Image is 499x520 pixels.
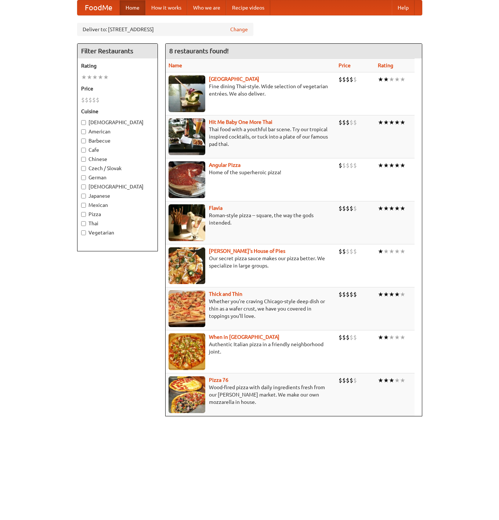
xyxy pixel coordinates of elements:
[389,333,394,341] li: ★
[346,247,350,255] li: $
[378,204,383,212] li: ★
[169,47,229,54] ng-pluralize: 8 restaurants found!
[378,376,383,384] li: ★
[120,0,145,15] a: Home
[81,174,154,181] label: German
[169,298,333,320] p: Whether you're craving Chicago-style deep dish or thin as a wafer crust, we have you covered in t...
[187,0,226,15] a: Who we are
[169,376,205,413] img: pizza76.jpg
[81,155,154,163] label: Chinese
[77,23,253,36] div: Deliver to: [STREET_ADDRESS]
[81,148,86,153] input: Cafe
[353,247,357,255] li: $
[169,333,205,370] img: wheninrome.jpg
[346,161,350,169] li: $
[209,205,223,211] a: Flavia
[92,96,96,104] li: $
[389,75,394,83] li: ★
[81,128,154,135] label: American
[81,212,86,217] input: Pizza
[353,75,357,83] li: $
[394,333,400,341] li: ★
[339,333,342,341] li: $
[378,161,383,169] li: ★
[81,157,86,162] input: Chinese
[98,73,103,81] li: ★
[350,75,353,83] li: $
[400,376,405,384] li: ★
[346,204,350,212] li: $
[342,204,346,212] li: $
[81,120,86,125] input: [DEMOGRAPHIC_DATA]
[389,204,394,212] li: ★
[169,83,333,97] p: Fine dining Thai-style. Wide selection of vegetarian entrées. We also deliver.
[342,247,346,255] li: $
[389,118,394,126] li: ★
[169,161,205,198] img: angular.jpg
[383,333,389,341] li: ★
[81,146,154,154] label: Cafe
[339,376,342,384] li: $
[209,119,272,125] b: Hit Me Baby One More Thai
[389,290,394,298] li: ★
[169,62,182,68] a: Name
[378,118,383,126] li: ★
[169,247,205,284] img: luigis.jpg
[378,333,383,341] li: ★
[81,73,87,81] li: ★
[378,247,383,255] li: ★
[342,376,346,384] li: $
[378,290,383,298] li: ★
[383,247,389,255] li: ★
[81,220,154,227] label: Thai
[81,230,86,235] input: Vegetarian
[353,161,357,169] li: $
[81,229,154,236] label: Vegetarian
[389,247,394,255] li: ★
[87,73,92,81] li: ★
[226,0,270,15] a: Recipe videos
[353,118,357,126] li: $
[103,73,109,81] li: ★
[342,161,346,169] li: $
[81,184,86,189] input: [DEMOGRAPHIC_DATA]
[400,333,405,341] li: ★
[209,248,285,254] b: [PERSON_NAME]'s House of Pies
[346,333,350,341] li: $
[339,247,342,255] li: $
[81,119,154,126] label: [DEMOGRAPHIC_DATA]
[81,165,154,172] label: Czech / Slovak
[353,333,357,341] li: $
[346,290,350,298] li: $
[81,129,86,134] input: American
[400,161,405,169] li: ★
[209,291,242,297] b: Thick and Thin
[394,161,400,169] li: ★
[209,377,228,383] b: Pizza 76
[96,96,100,104] li: $
[81,96,85,104] li: $
[394,118,400,126] li: ★
[353,204,357,212] li: $
[81,139,86,143] input: Barbecue
[339,75,342,83] li: $
[400,247,405,255] li: ★
[383,204,389,212] li: ★
[389,161,394,169] li: ★
[209,334,279,340] a: When in [GEOGRAPHIC_DATA]
[169,169,333,176] p: Home of the superheroic pizza!
[346,75,350,83] li: $
[339,204,342,212] li: $
[350,247,353,255] li: $
[81,175,86,180] input: German
[392,0,415,15] a: Help
[209,162,241,168] a: Angular Pizza
[394,75,400,83] li: ★
[383,118,389,126] li: ★
[353,290,357,298] li: $
[230,26,248,33] a: Change
[81,221,86,226] input: Thai
[169,204,205,241] img: flavia.jpg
